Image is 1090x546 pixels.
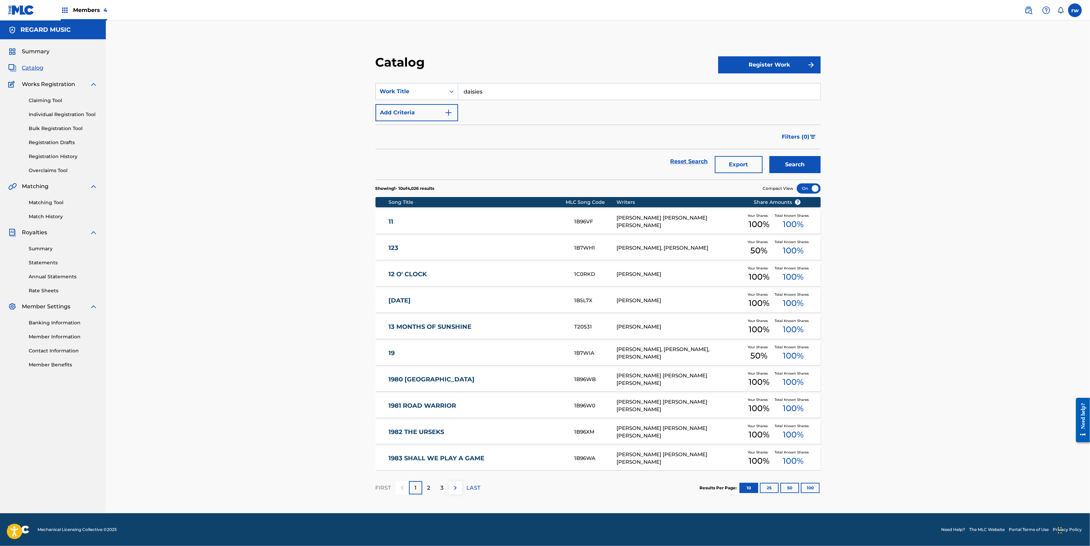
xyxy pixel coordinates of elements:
h5: REGARD MUSIC [20,26,71,34]
a: Banking Information [29,319,98,326]
span: Total Known Shares [775,266,811,271]
span: Total Known Shares [775,423,811,429]
span: 50 % [750,350,767,362]
a: 123 [389,244,565,252]
span: 100 % [749,402,769,415]
span: Total Known Shares [775,292,811,297]
img: right [451,484,459,492]
a: 19 [389,349,565,357]
a: Overclaims Tool [29,167,98,174]
span: 50 % [750,244,767,257]
span: 100 % [749,376,769,388]
a: Summary [29,245,98,252]
p: Showing 1 - 10 of 4,026 results [376,185,435,192]
span: 100 % [749,297,769,309]
span: 100 % [783,350,804,362]
button: Export [715,156,763,173]
span: 100 % [783,218,804,230]
a: Portal Terms of Use [1009,527,1049,533]
img: Matching [8,182,17,191]
span: Your Shares [748,397,770,402]
span: Total Known Shares [775,213,811,218]
div: MLC Song Code [566,199,617,206]
span: Summary [22,47,49,56]
p: LAST [467,484,481,492]
span: Total Known Shares [775,345,811,350]
span: Total Known Shares [775,371,811,376]
div: Help [1039,3,1053,17]
a: The MLC Website [969,527,1005,533]
iframe: Chat Widget [1056,513,1090,546]
div: [PERSON_NAME] [PERSON_NAME] [PERSON_NAME] [617,398,744,414]
form: Search Form [376,83,821,180]
span: Matching [22,182,48,191]
span: Total Known Shares [775,450,811,455]
span: Your Shares [748,239,770,244]
img: filter [810,135,816,139]
a: Member Information [29,333,98,340]
a: Claiming Tool [29,97,98,104]
span: Share Amounts [754,199,801,206]
span: 100 % [749,323,769,336]
div: 1C0RKD [574,270,617,278]
span: Your Shares [748,450,770,455]
div: 1B7WIA [574,349,617,357]
span: Compact View [763,185,794,192]
a: 1982 THE URSEKS [389,428,565,436]
a: Individual Registration Tool [29,111,98,118]
div: Notifications [1057,7,1064,14]
span: Mechanical Licensing Collective © 2025 [38,527,117,533]
div: Work Title [380,87,441,96]
span: 100 % [783,402,804,415]
a: Rate Sheets [29,287,98,294]
img: logo [8,526,29,534]
span: 100 % [749,271,769,283]
span: Your Shares [748,318,770,323]
a: Bulk Registration Tool [29,125,98,132]
img: Royalties [8,228,16,237]
span: Works Registration [22,80,75,88]
a: Privacy Policy [1053,527,1082,533]
span: Total Known Shares [775,239,811,244]
img: Summary [8,47,16,56]
div: User Menu [1068,3,1082,17]
div: [PERSON_NAME] [PERSON_NAME] [PERSON_NAME] [617,451,744,466]
div: Writers [617,199,744,206]
p: 3 [441,484,444,492]
button: Add Criteria [376,104,458,121]
img: Catalog [8,64,16,72]
span: Your Shares [748,371,770,376]
button: Filters (0) [778,128,821,145]
img: expand [89,303,98,311]
span: ? [795,199,801,205]
span: Your Shares [748,345,770,350]
div: 1B96VF [574,218,617,226]
a: Matching Tool [29,199,98,206]
div: 1B96WB [574,376,617,383]
span: Filters ( 0 ) [782,133,810,141]
button: Register Work [718,56,821,73]
a: 1981 ROAD WARRIOR [389,402,565,410]
div: 1B96W0 [574,402,617,410]
span: Catalog [22,64,43,72]
div: [PERSON_NAME], [PERSON_NAME] [617,244,744,252]
img: MLC Logo [8,5,34,15]
img: help [1042,6,1050,14]
span: Total Known Shares [775,397,811,402]
img: search [1024,6,1033,14]
a: Public Search [1022,3,1035,17]
a: 13 MONTHS OF SUNSHINE [389,323,565,331]
img: f7272a7cc735f4ea7f67.svg [807,61,815,69]
div: [PERSON_NAME] [PERSON_NAME] [PERSON_NAME] [617,214,744,229]
a: [DATE] [389,297,565,305]
span: Member Settings [22,303,70,311]
span: 100 % [749,455,769,467]
div: T20531 [574,323,617,331]
span: Royalties [22,228,47,237]
a: 1983 SHALL WE PLAY A GAME [389,454,565,462]
img: Works Registration [8,80,17,88]
img: expand [89,228,98,237]
div: 1B96WA [574,454,617,462]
